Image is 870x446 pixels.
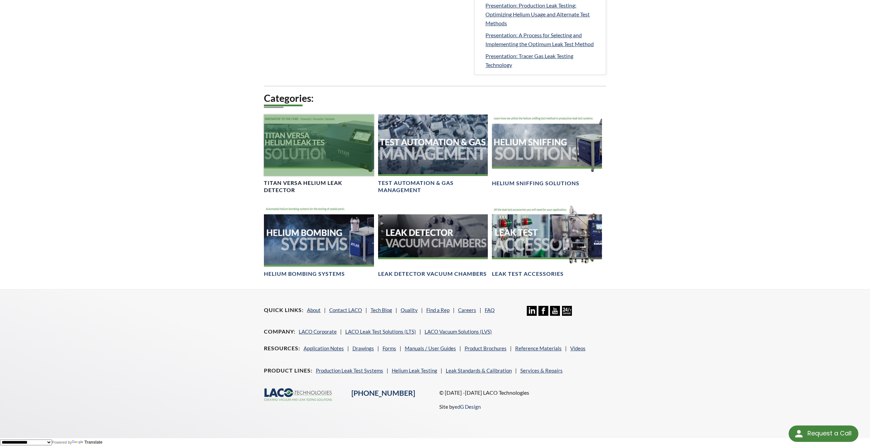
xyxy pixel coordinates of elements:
a: Presentation: Production Leak Testing: Optimizing Helium Usage and Alternate Test Methods [485,1,600,27]
a: Helium Leak Testing [392,367,437,374]
a: Tech Blog [371,307,392,313]
a: Leak Test Vacuum Chambers headerLeak Detector Vacuum Chambers [378,205,488,278]
a: [PHONE_NUMBER] [351,389,415,397]
a: Product Brochures [465,345,507,351]
h4: Leak Test Accessories [492,270,564,278]
h4: Helium Bombing Systems [264,270,345,278]
a: Drawings [352,345,374,351]
a: Application Notes [304,345,344,351]
a: Reference Materials [515,345,562,351]
a: edG Design [455,404,481,410]
span: Presentation: Tracer Gas Leak Testing Technology [485,53,573,68]
div: Request a Call [807,425,852,441]
a: Leak Test Accessories headerLeak Test Accessories [492,205,602,278]
a: Presentation: Tracer Gas Leak Testing Technology [485,52,600,69]
img: 24/7 Support Icon [562,306,572,316]
a: Production Leak Test Systems [316,367,383,374]
a: Manuals / User Guides [405,345,456,351]
a: FAQ [485,307,495,313]
a: Translate [72,440,103,445]
span: Presentation: Production Leak Testing: Optimizing Helium Usage and Alternate Test Methods [485,2,590,26]
a: Services & Repairs [520,367,563,374]
a: Quality [401,307,418,313]
a: Helium Sniffing Solutions headerHelium Sniffing Solutions [492,114,602,187]
a: Presentation: A Process for Selecting and Implementing the Optimum Leak Test Method [485,31,600,48]
h4: Leak Detector Vacuum Chambers [378,270,487,278]
a: About [307,307,321,313]
span: Presentation: A Process for Selecting and Implementing the Optimum Leak Test Method [485,32,594,47]
a: Contact LACO [329,307,362,313]
div: Request a Call [789,425,858,442]
h4: Company [264,328,295,335]
h4: Helium Sniffing Solutions [492,180,579,187]
img: Google Translate [72,440,84,445]
img: round button [793,428,804,439]
a: Forms [383,345,396,351]
a: Videos [570,345,586,351]
a: LACO Corporate [299,328,337,335]
p: Site by [439,403,481,411]
a: 24/7 Support [562,311,572,317]
p: © [DATE] -[DATE] LACO Technologies [439,388,606,397]
a: Find a Rep [426,307,450,313]
a: Test Automation & Gas Management headerTest Automation & Gas Management [378,114,488,194]
a: Leak Standards & Calibration [446,367,512,374]
a: LACO Vacuum Solutions (LVS) [425,328,492,335]
h4: Resources [264,345,300,352]
h4: Quick Links [264,307,304,314]
a: Careers [458,307,476,313]
h4: TITAN VERSA Helium Leak Detector [264,179,374,194]
h2: Categories: [264,92,606,105]
h4: Product Lines [264,367,312,374]
a: Helium Bombing Systems BannerHelium Bombing Systems [264,205,374,278]
a: LACO Leak Test Solutions (LTS) [345,328,416,335]
a: TITAN VERSA Helium Leak Test Solutions headerTITAN VERSA Helium Leak Detector [264,114,374,194]
h4: Test Automation & Gas Management [378,179,488,194]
